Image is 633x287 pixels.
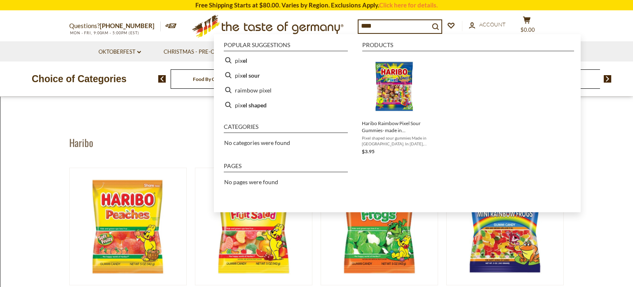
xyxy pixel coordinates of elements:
li: Haribo Raimbow Pixel Sour Gummies- made in Germany, 160g [359,53,430,159]
a: Christmas - PRE-ORDER [164,47,234,57]
div: Sign out [3,40,630,48]
a: Click here for details. [379,1,438,9]
a: [PHONE_NUMBER] [100,22,155,29]
li: raimbow pixel [220,83,351,97]
b: el [243,56,247,65]
span: Haribo Raimbow Pixel Sour Gummies- made in [GEOGRAPHIC_DATA], 160g [362,120,427,134]
div: Move To ... [3,55,630,63]
button: $0.00 [514,16,539,37]
span: Account [479,21,506,28]
span: No categories were found [224,139,290,146]
b: el sour [243,71,260,80]
span: $3.95 [362,148,375,154]
li: Popular suggestions [224,42,348,51]
span: MON - FRI, 9:00AM - 5:00PM (EST) [69,31,139,35]
span: No pages were found [224,178,278,185]
li: Categories [224,124,348,133]
img: Haribo Pixel Sauer [364,56,424,116]
img: next arrow [604,75,612,83]
li: Pages [224,163,348,172]
div: Move To ... [3,18,630,26]
span: $0.00 [520,26,535,33]
div: Rename [3,48,630,55]
li: Products [362,42,574,51]
li: pixel shaped [220,97,351,112]
a: Account [469,20,506,29]
b: el shaped [243,100,267,110]
div: Sort New > Old [3,11,630,18]
li: pixel sour [220,68,351,83]
a: Oktoberfest [98,47,141,57]
p: Questions? [69,21,161,31]
div: Delete [3,26,630,33]
div: Sort A > Z [3,3,630,11]
a: Food By Category [193,76,232,82]
span: Pixel shaped sour gummies Made in [GEOGRAPHIC_DATA]. In [DATE], [DEMOGRAPHIC_DATA] [DEMOGRAPHIC_D... [362,135,427,147]
a: Haribo Pixel SauerHaribo Raimbow Pixel Sour Gummies- made in [GEOGRAPHIC_DATA], 160gPixel shaped ... [362,56,427,156]
img: previous arrow [158,75,166,83]
div: Options [3,33,630,40]
div: Instant Search Results [214,34,581,212]
li: pixel [220,53,351,68]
